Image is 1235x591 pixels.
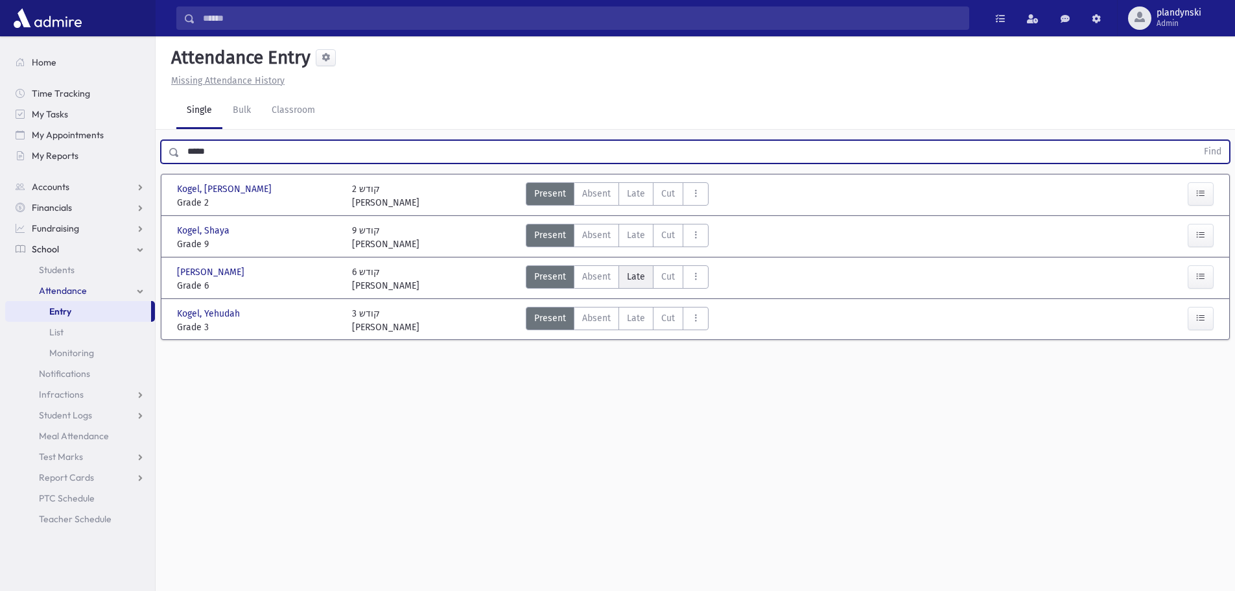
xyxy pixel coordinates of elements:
span: Grade 9 [177,237,339,251]
span: Accounts [32,181,69,193]
span: Late [627,270,645,283]
div: 3 קודש [PERSON_NAME] [352,307,419,334]
span: plandynski [1157,8,1201,18]
span: Fundraising [32,223,79,234]
a: Financials [5,197,155,218]
a: Single [176,93,222,129]
a: Bulk [222,93,261,129]
span: Absent [582,270,611,283]
a: My Tasks [5,104,155,125]
img: AdmirePro [10,5,85,31]
div: AttTypes [526,182,709,210]
span: Attendance [39,285,87,296]
span: Grade 3 [177,320,339,334]
span: Infractions [39,389,84,400]
div: AttTypes [526,224,709,251]
a: Students [5,259,155,280]
span: My Reports [32,150,78,162]
span: PTC Schedule [39,492,95,504]
span: Absent [582,311,611,325]
a: Accounts [5,176,155,197]
span: Absent [582,228,611,242]
a: Fundraising [5,218,155,239]
a: Attendance [5,280,155,301]
u: Missing Attendance History [171,75,285,86]
a: Time Tracking [5,83,155,104]
span: Meal Attendance [39,430,109,442]
span: Kogel, Shaya [177,224,232,237]
span: Entry [49,306,71,317]
span: Cut [661,270,675,283]
span: Present [534,228,566,242]
a: Entry [5,301,151,322]
span: Late [627,187,645,200]
a: Classroom [261,93,325,129]
span: Cut [661,228,675,242]
a: Meal Attendance [5,426,155,446]
span: Grade 6 [177,279,339,293]
div: AttTypes [526,265,709,293]
div: 9 קודש [PERSON_NAME] [352,224,419,251]
a: PTC Schedule [5,488,155,509]
span: Late [627,228,645,242]
span: Kogel, [PERSON_NAME] [177,182,274,196]
span: Late [627,311,645,325]
span: Report Cards [39,472,94,483]
span: Notifications [39,368,90,380]
a: Monitoring [5,343,155,363]
span: Financials [32,202,72,213]
div: AttTypes [526,307,709,334]
a: Infractions [5,384,155,405]
span: Time Tracking [32,88,90,99]
div: 6 קודש [PERSON_NAME] [352,265,419,293]
span: Cut [661,187,675,200]
a: Teacher Schedule [5,509,155,529]
button: Find [1196,141,1229,163]
div: 2 קודש [PERSON_NAME] [352,182,419,210]
span: Student Logs [39,409,92,421]
a: School [5,239,155,259]
span: Students [39,264,75,276]
span: Grade 2 [177,196,339,210]
a: Missing Attendance History [166,75,285,86]
span: Present [534,311,566,325]
span: Present [534,187,566,200]
a: Notifications [5,363,155,384]
span: Home [32,56,56,68]
a: Student Logs [5,405,155,426]
a: My Reports [5,145,155,166]
a: List [5,322,155,343]
span: List [49,326,64,338]
input: Search [195,6,969,30]
span: Teacher Schedule [39,513,112,525]
span: Test Marks [39,451,83,463]
span: Absent [582,187,611,200]
span: My Appointments [32,129,104,141]
h5: Attendance Entry [166,47,311,69]
span: Present [534,270,566,283]
a: My Appointments [5,125,155,145]
span: Monitoring [49,347,94,359]
span: School [32,243,59,255]
span: My Tasks [32,108,68,120]
span: Kogel, Yehudah [177,307,242,320]
span: Admin [1157,18,1201,29]
span: Cut [661,311,675,325]
a: Test Marks [5,446,155,467]
span: [PERSON_NAME] [177,265,247,279]
a: Home [5,52,155,73]
a: Report Cards [5,467,155,488]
